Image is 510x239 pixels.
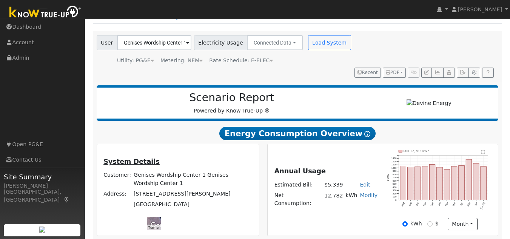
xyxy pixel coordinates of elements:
text: 1100 [391,163,397,166]
text: Mar [452,202,456,207]
td: Genises Wordship Center 1 Genises Wordship Center 1 [133,170,254,188]
text: 0 [395,199,397,201]
rect: onclick="" [459,165,465,200]
span: Site Summary [4,172,81,182]
td: Address: [102,188,133,199]
u: System Details [103,158,160,165]
button: Login As [443,68,455,78]
img: Google [149,220,174,230]
rect: onclick="" [415,167,421,200]
button: Load System [308,35,351,50]
text: 900 [393,170,397,172]
a: Help Link [482,68,494,78]
button: Recent [354,68,381,78]
text: 600 [393,179,397,182]
rect: onclick="" [466,159,472,200]
div: [PERSON_NAME] [4,182,81,190]
td: kWh [344,190,359,209]
rect: onclick="" [451,167,458,200]
h2: Scenario Report [104,91,359,104]
a: Terms (opens in new tab) [148,225,159,230]
text: 700 [393,176,397,179]
text: Nov [423,201,427,207]
text: 1200 [391,160,397,162]
td: $5,339 [323,179,344,190]
text: Pull 12,782 kWh [403,149,429,153]
a: Modify [360,192,378,198]
div: [GEOGRAPHIC_DATA], [GEOGRAPHIC_DATA] [4,188,81,204]
text: 800 [393,173,397,175]
text: 1000 [391,166,397,169]
rect: onclick="" [437,167,443,200]
rect: onclick="" [481,166,487,200]
td: Customer: [102,170,133,188]
div: Powered by Know True-Up ® [100,91,364,115]
label: $ [435,220,439,228]
div: Metering: NEM [160,57,203,65]
img: Know True-Up [6,4,85,21]
text: Jun [474,202,478,207]
text: Dec [430,202,434,207]
text: 100 [393,195,397,198]
span: User [97,35,117,50]
button: Multi-Series Graph [431,68,443,78]
button: Export Interval Data [457,68,468,78]
text: 300 [393,189,397,191]
text: 1300 [391,157,397,159]
text: Jan [438,202,442,207]
rect: onclick="" [430,164,436,200]
rect: onclick="" [407,167,413,200]
text: kWh [387,174,390,181]
button: PDF [383,68,406,78]
text: Feb [445,202,449,207]
button: Settings [468,68,480,78]
button: Edit User [421,68,432,78]
text: 200 [393,192,397,195]
div: Utility: PG&E [117,57,154,65]
span: PDF [386,70,399,75]
u: Annual Usage [274,167,326,175]
i: Show Help [364,131,370,137]
rect: onclick="" [422,166,428,200]
img: retrieve [39,227,45,233]
a: Open this area in Google Maps (opens a new window) [149,220,174,230]
input: kWh [402,221,408,227]
rect: onclick="" [473,163,479,200]
span: Electricity Usage [194,35,247,50]
td: Estimated Bill: [273,179,323,190]
text:  [482,150,485,154]
text: Aug [401,202,405,207]
text: [DATE] [480,202,485,210]
input: $ [427,221,433,227]
rect: onclick="" [444,169,450,200]
text: 400 [393,186,397,188]
span: Alias: None [209,57,273,63]
span: [PERSON_NAME] [458,6,502,12]
a: Map [63,197,70,203]
text: Oct [416,202,420,206]
text: Apr [459,202,463,206]
td: 12,782 [323,190,344,209]
text: 500 [393,182,397,185]
button: Connected Data [247,35,303,50]
span: Energy Consumption Overview [219,127,376,140]
td: [GEOGRAPHIC_DATA] [133,199,254,210]
img: Devine Energy [407,99,451,107]
a: Edit [360,182,370,188]
button: month [448,218,478,231]
text: Sep [408,202,412,207]
rect: onclick="" [400,166,406,200]
text: May [467,201,471,207]
input: Select a User [117,35,191,50]
label: kWh [410,220,422,228]
td: [STREET_ADDRESS][PERSON_NAME] [133,188,254,199]
td: Net Consumption: [273,190,323,209]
